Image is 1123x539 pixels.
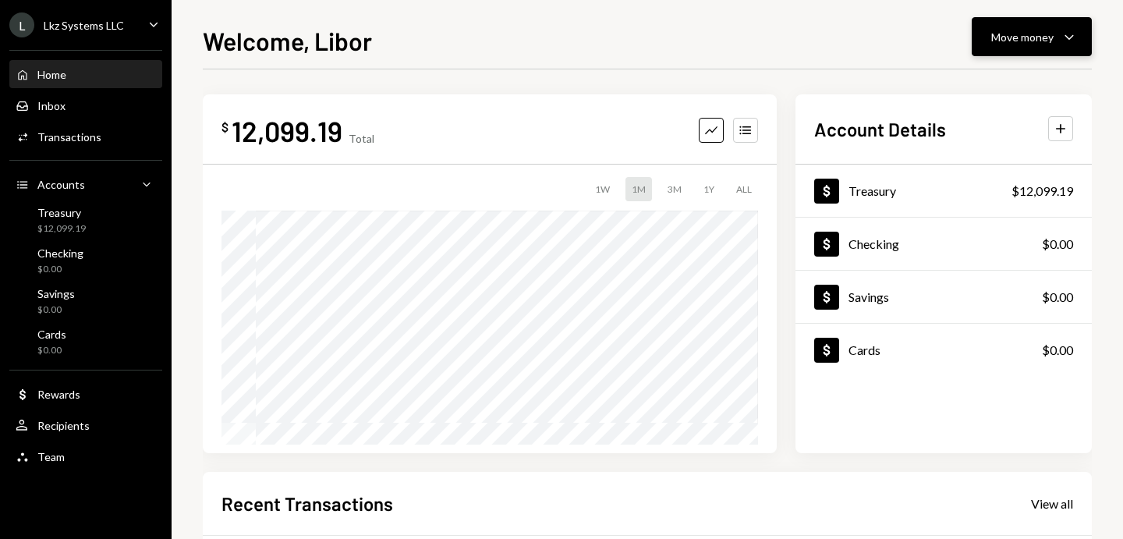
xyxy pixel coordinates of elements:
[848,183,896,198] div: Treasury
[44,19,124,32] div: Lkz Systems LLC
[9,411,162,439] a: Recipients
[697,177,721,201] div: 1Y
[37,328,66,341] div: Cards
[37,263,83,276] div: $0.00
[795,218,1092,270] a: Checking$0.00
[9,323,162,360] a: Cards$0.00
[1031,495,1073,512] a: View all
[991,29,1054,45] div: Move money
[37,388,80,401] div: Rewards
[1042,288,1073,307] div: $0.00
[9,60,162,88] a: Home
[37,68,66,81] div: Home
[795,165,1092,217] a: Treasury$12,099.19
[37,178,85,191] div: Accounts
[221,119,228,135] div: $
[795,324,1092,376] a: Cards$0.00
[37,419,90,432] div: Recipients
[1042,235,1073,254] div: $0.00
[1042,341,1073,360] div: $0.00
[9,442,162,470] a: Team
[9,12,34,37] div: L
[221,491,393,516] h2: Recent Transactions
[37,222,86,236] div: $12,099.19
[37,99,66,112] div: Inbox
[9,170,162,198] a: Accounts
[814,116,946,142] h2: Account Details
[9,201,162,239] a: Treasury$12,099.19
[37,303,75,317] div: $0.00
[9,91,162,119] a: Inbox
[9,380,162,408] a: Rewards
[37,246,83,260] div: Checking
[37,130,101,144] div: Transactions
[1011,182,1073,200] div: $12,099.19
[9,242,162,279] a: Checking$0.00
[625,177,652,201] div: 1M
[232,113,342,148] div: 12,099.19
[9,282,162,320] a: Savings$0.00
[37,344,66,357] div: $0.00
[9,122,162,151] a: Transactions
[848,236,899,251] div: Checking
[661,177,688,201] div: 3M
[37,450,65,463] div: Team
[730,177,758,201] div: ALL
[972,17,1092,56] button: Move money
[848,289,889,304] div: Savings
[589,177,616,201] div: 1W
[1031,496,1073,512] div: View all
[795,271,1092,323] a: Savings$0.00
[37,206,86,219] div: Treasury
[848,342,880,357] div: Cards
[349,132,374,145] div: Total
[203,25,372,56] h1: Welcome, Libor
[37,287,75,300] div: Savings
